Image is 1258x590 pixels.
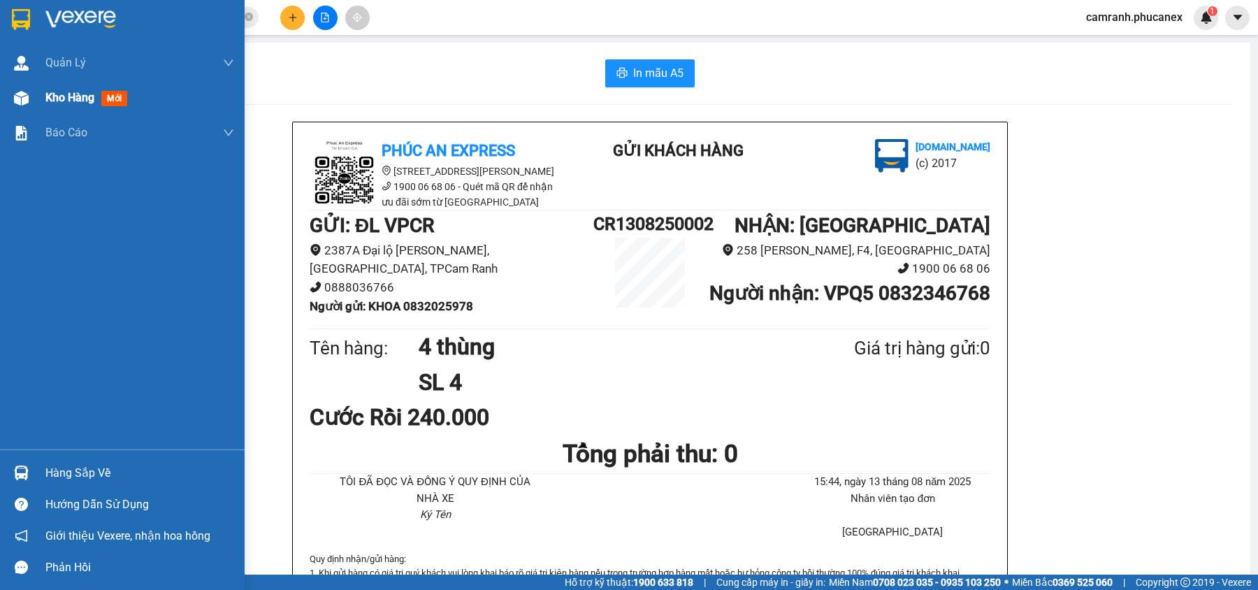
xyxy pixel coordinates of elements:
[15,529,28,542] span: notification
[223,127,234,138] span: down
[45,463,234,484] div: Hàng sắp về
[716,575,825,590] span: Cung cấp máy in - giấy in:
[382,166,391,175] span: environment
[897,262,909,274] span: phone
[45,54,86,71] span: Quản Lý
[310,139,379,209] img: logo.jpg
[45,124,87,141] span: Báo cáo
[419,365,786,400] h1: SL 4
[117,66,192,84] li: (c) 2017
[15,561,28,574] span: message
[916,141,990,152] b: [DOMAIN_NAME]
[310,334,419,363] div: Tên hàng:
[245,11,253,24] span: close-circle
[1208,6,1217,16] sup: 1
[17,90,73,180] b: Phúc An Express
[345,6,370,30] button: aim
[633,64,684,82] span: In mẫu A5
[565,575,693,590] span: Hỗ trợ kỹ thuật:
[795,491,990,508] li: Nhân viên tạo đơn
[1225,6,1250,30] button: caret-down
[1200,11,1213,24] img: icon-new-feature
[223,57,234,69] span: down
[310,435,990,473] h1: Tổng phải thu: 0
[419,329,786,364] h1: 4 thùng
[605,59,695,87] button: printerIn mẫu A5
[12,9,30,30] img: logo-vxr
[633,577,693,588] strong: 1900 633 818
[101,91,127,106] span: mới
[722,244,734,256] span: environment
[152,17,185,51] img: logo.jpg
[704,575,706,590] span: |
[45,91,94,104] span: Kho hàng
[288,13,298,22] span: plus
[310,244,321,256] span: environment
[310,281,321,293] span: phone
[829,575,1001,590] span: Miền Nam
[1075,8,1194,26] span: camranh.phucanex
[338,474,533,507] li: TÔI ĐÃ ĐỌC VÀ ĐỒNG Ý QUY ĐỊNH CỦA NHÀ XE
[1180,577,1190,587] span: copyright
[310,164,561,179] li: [STREET_ADDRESS][PERSON_NAME]
[709,282,990,305] b: Người nhận : VPQ5 0832346768
[15,498,28,511] span: question-circle
[916,154,990,172] li: (c) 2017
[14,466,29,480] img: warehouse-icon
[616,67,628,80] span: printer
[14,91,29,106] img: warehouse-icon
[613,142,744,159] b: Gửi khách hàng
[1004,580,1008,585] span: ⚪️
[1210,6,1215,16] span: 1
[45,557,234,578] div: Phản hồi
[45,527,210,545] span: Giới thiệu Vexere, nhận hoa hồng
[1123,575,1125,590] span: |
[310,214,435,237] b: GỬI : ĐL VPCR
[86,20,138,86] b: Gửi khách hàng
[280,6,305,30] button: plus
[310,241,593,278] li: 2387A Đại lộ [PERSON_NAME], [GEOGRAPHIC_DATA], TPCam Ranh
[1231,11,1244,24] span: caret-down
[420,508,451,521] i: Ký Tên
[593,210,707,238] h1: CR1308250002
[795,474,990,491] li: 15:44, ngày 13 tháng 08 năm 2025
[14,126,29,141] img: solution-icon
[875,139,909,173] img: logo.jpg
[245,13,253,21] span: close-circle
[1012,575,1113,590] span: Miền Bắc
[310,400,534,435] div: Cước Rồi 240.000
[310,179,561,210] li: 1900 06 68 06 - Quét mã QR để nhận ưu đãi sớm từ [GEOGRAPHIC_DATA]
[117,53,192,64] b: [DOMAIN_NAME]
[310,278,593,297] li: 0888036766
[735,214,990,237] b: NHẬN : [GEOGRAPHIC_DATA]
[17,17,87,87] img: logo.jpg
[313,6,338,30] button: file-add
[707,241,990,260] li: 258 [PERSON_NAME], F4, [GEOGRAPHIC_DATA]
[320,13,330,22] span: file-add
[310,299,473,313] b: Người gửi : KHOA 0832025978
[786,334,990,363] div: Giá trị hàng gửi: 0
[873,577,1001,588] strong: 0708 023 035 - 0935 103 250
[707,259,990,278] li: 1900 06 68 06
[382,142,515,159] b: Phúc An Express
[1053,577,1113,588] strong: 0369 525 060
[382,181,391,191] span: phone
[14,56,29,71] img: warehouse-icon
[795,524,990,541] li: [GEOGRAPHIC_DATA]
[45,494,234,515] div: Hướng dẫn sử dụng
[352,13,362,22] span: aim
